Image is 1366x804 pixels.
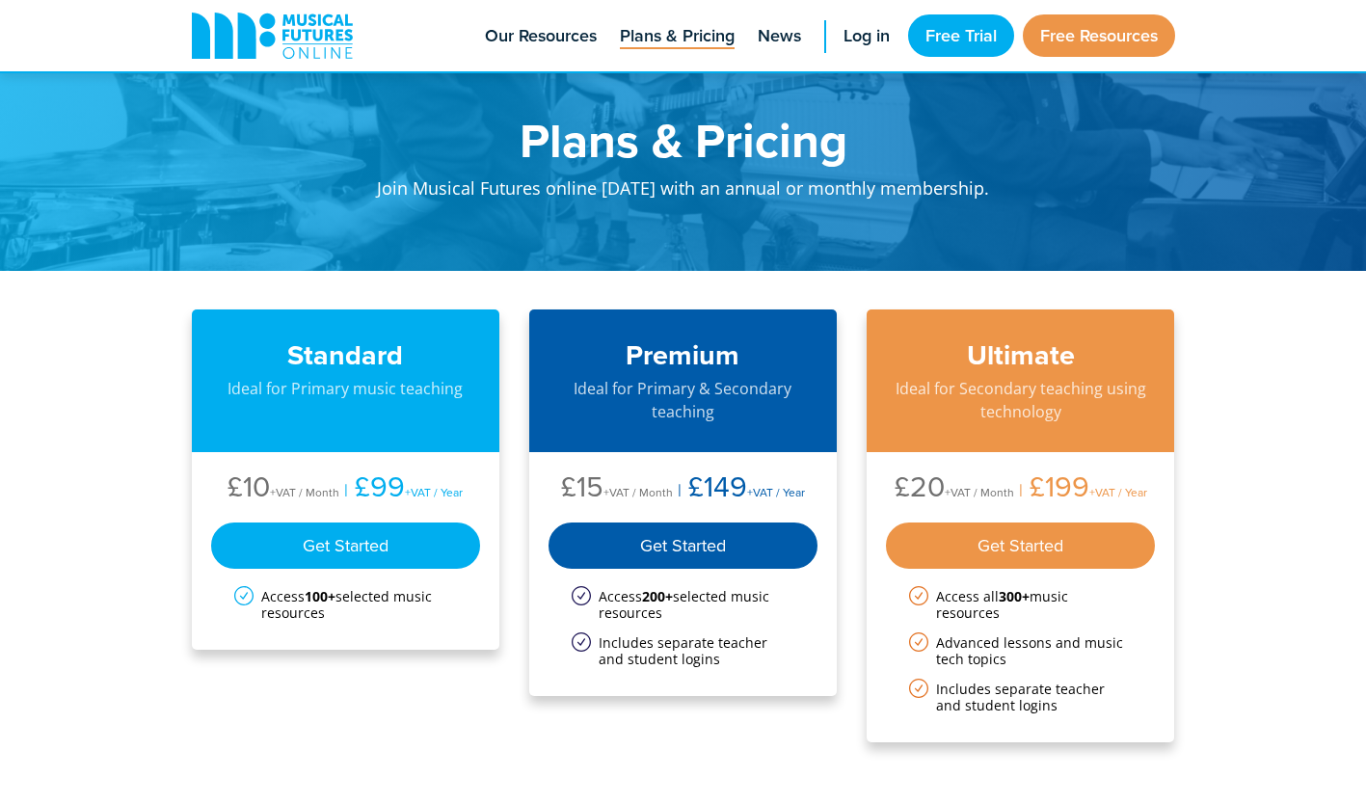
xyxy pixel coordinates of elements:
h3: Ultimate [886,338,1156,372]
li: Includes separate teacher and student logins [572,634,795,667]
li: £15 [561,471,673,507]
span: Plans & Pricing [620,23,735,49]
span: +VAT / Year [405,484,463,500]
span: +VAT / Month [945,484,1014,500]
span: Log in [844,23,890,49]
li: £199 [1014,471,1147,507]
span: +VAT / Year [1089,484,1147,500]
p: Ideal for Primary music teaching [211,377,481,400]
h3: Standard [211,338,481,372]
span: News [758,23,801,49]
span: Our Resources [485,23,597,49]
span: +VAT / Month [603,484,673,500]
li: £149 [673,471,805,507]
li: Includes separate teacher and student logins [909,681,1133,713]
li: Advanced lessons and music tech topics [909,634,1133,667]
li: Access selected music resources [572,588,795,621]
li: Access selected music resources [234,588,458,621]
p: Join Musical Futures online [DATE] with an annual or monthly membership. [308,164,1059,223]
li: Access all music resources [909,588,1133,621]
h1: Plans & Pricing [308,116,1059,164]
li: £10 [228,471,339,507]
strong: 300+ [999,587,1030,605]
a: Free Trial [908,14,1014,57]
strong: 100+ [305,587,335,605]
span: +VAT / Month [270,484,339,500]
div: Get Started [549,523,818,569]
li: £20 [895,471,1014,507]
div: Get Started [211,523,481,569]
li: £99 [339,471,463,507]
a: Free Resources [1023,14,1175,57]
span: +VAT / Year [747,484,805,500]
strong: 200+ [642,587,673,605]
p: Ideal for Secondary teaching using technology [886,377,1156,423]
div: Get Started [886,523,1156,569]
h3: Premium [549,338,818,372]
p: Ideal for Primary & Secondary teaching [549,377,818,423]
